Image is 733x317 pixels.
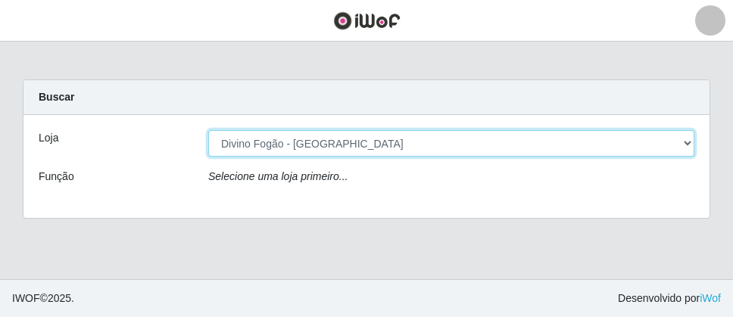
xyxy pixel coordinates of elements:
[39,91,74,103] strong: Buscar
[700,292,721,304] a: iWof
[333,11,401,30] img: CoreUI Logo
[12,291,74,306] span: © 2025 .
[208,170,348,182] i: Selecione uma loja primeiro...
[39,130,58,146] label: Loja
[618,291,721,306] span: Desenvolvido por
[12,292,40,304] span: IWOF
[39,169,74,185] label: Função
